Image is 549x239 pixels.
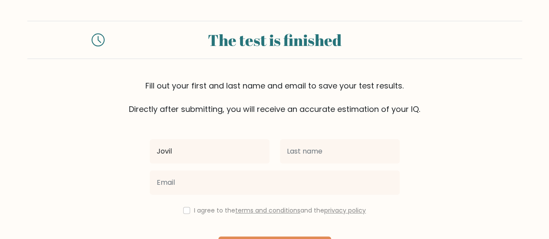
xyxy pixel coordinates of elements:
[150,170,400,195] input: Email
[324,206,366,215] a: privacy policy
[235,206,300,215] a: terms and conditions
[150,139,270,164] input: First name
[194,206,366,215] label: I agree to the and the
[115,28,434,52] div: The test is finished
[27,80,522,115] div: Fill out your first and last name and email to save your test results. Directly after submitting,...
[280,139,400,164] input: Last name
